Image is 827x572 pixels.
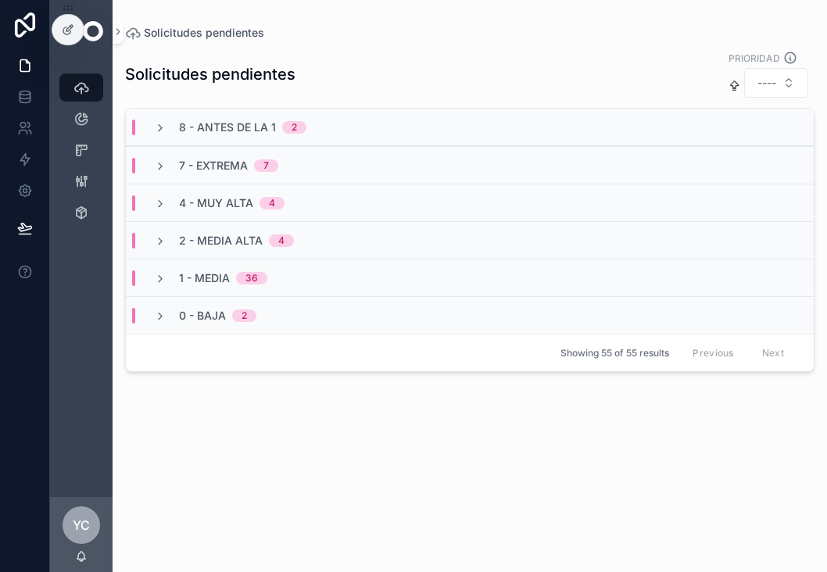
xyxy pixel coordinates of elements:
[245,272,258,284] div: 36
[50,63,113,497] div: scrollable content
[263,159,269,172] div: 7
[179,308,226,324] span: 0 - Baja
[73,516,90,534] span: YC
[179,158,248,173] span: 7 - Extrema
[744,68,808,98] button: Select Button
[179,120,276,135] span: 8 - Antes de la 1
[179,270,230,286] span: 1 - Media
[125,25,264,41] a: Solicitudes pendientes
[278,234,285,247] div: 4
[179,195,253,211] span: 4 - Muy Alta
[269,197,275,209] div: 4
[729,51,780,65] label: PRIORIDAD
[757,75,776,91] span: ----
[144,25,264,41] span: Solicitudes pendientes
[292,121,297,134] div: 2
[560,347,669,359] span: Showing 55 of 55 results
[125,63,295,85] h1: Solicitudes pendientes
[242,309,247,322] div: 2
[179,233,263,248] span: 2 - Media Alta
